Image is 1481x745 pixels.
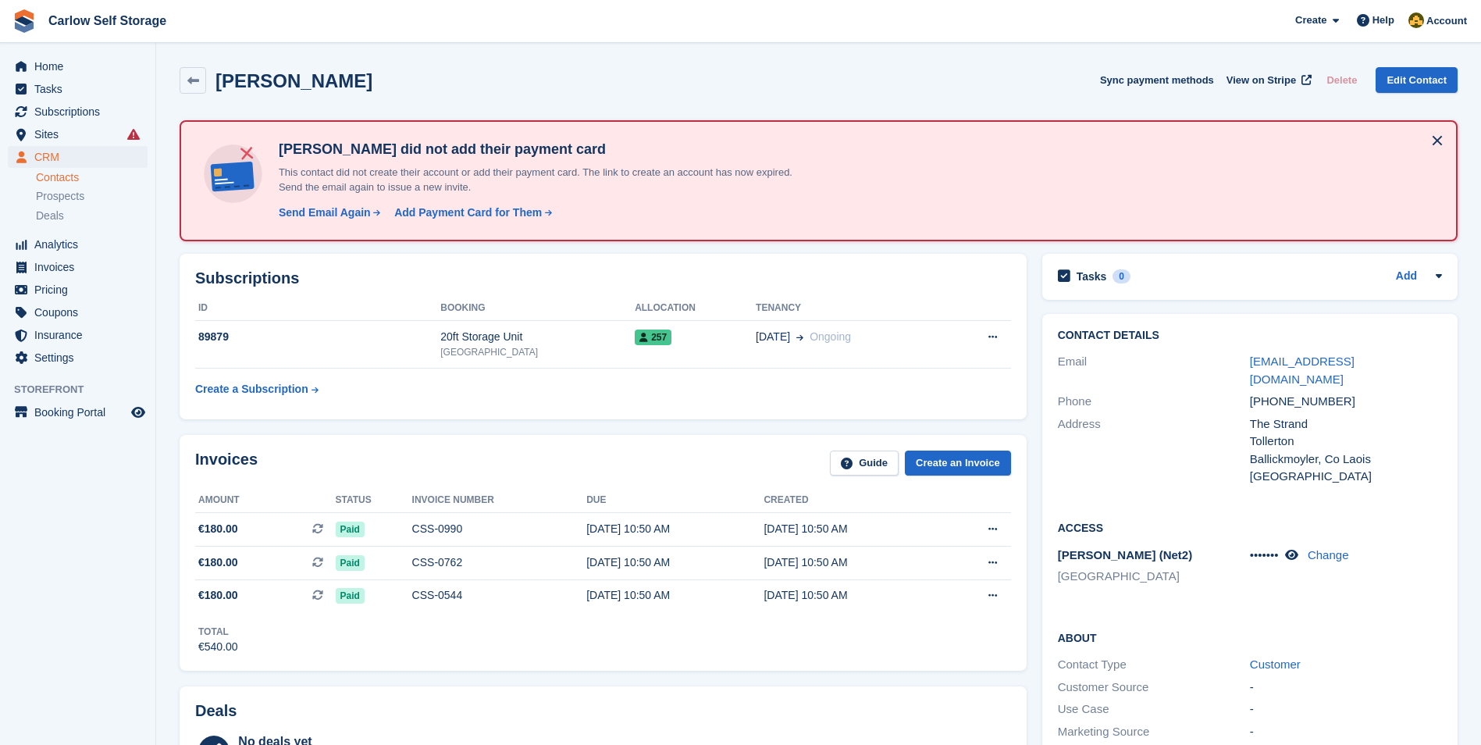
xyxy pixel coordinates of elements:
[34,401,128,423] span: Booking Portal
[195,329,440,345] div: 89879
[830,451,899,476] a: Guide
[8,146,148,168] a: menu
[34,123,128,145] span: Sites
[586,554,764,571] div: [DATE] 10:50 AM
[272,141,819,159] h4: [PERSON_NAME] did not add their payment card
[905,451,1011,476] a: Create an Invoice
[1250,700,1442,718] div: -
[200,141,266,207] img: no-card-linked-e7822e413c904bf8b177c4d89f31251c4716f9871600ec3ca5bfc59e148c83f4.svg
[8,55,148,77] a: menu
[1250,468,1442,486] div: [GEOGRAPHIC_DATA]
[195,702,237,720] h2: Deals
[34,279,128,301] span: Pricing
[586,521,764,537] div: [DATE] 10:50 AM
[34,78,128,100] span: Tasks
[215,70,372,91] h2: [PERSON_NAME]
[1426,13,1467,29] span: Account
[388,205,554,221] a: Add Payment Card for Them
[12,9,36,33] img: stora-icon-8386f47178a22dfd0bd8f6a31ec36ba5ce8667c1dd55bd0f319d3a0aa187defe.svg
[1077,269,1107,283] h2: Tasks
[764,488,941,513] th: Created
[127,128,140,141] i: Smart entry sync failures have occurred
[1220,67,1315,93] a: View on Stripe
[1058,353,1250,388] div: Email
[195,451,258,476] h2: Invoices
[764,554,941,571] div: [DATE] 10:50 AM
[440,345,635,359] div: [GEOGRAPHIC_DATA]
[1058,519,1442,535] h2: Access
[1250,723,1442,741] div: -
[8,301,148,323] a: menu
[1320,67,1363,93] button: Delete
[1100,67,1214,93] button: Sync payment methods
[764,587,941,604] div: [DATE] 10:50 AM
[1250,415,1442,433] div: The Strand
[1058,679,1250,697] div: Customer Source
[8,279,148,301] a: menu
[34,146,128,168] span: CRM
[1250,433,1442,451] div: Tollerton
[8,256,148,278] a: menu
[1372,12,1394,28] span: Help
[198,587,238,604] span: €180.00
[756,296,945,321] th: Tenancy
[1295,12,1326,28] span: Create
[586,587,764,604] div: [DATE] 10:50 AM
[8,233,148,255] a: menu
[34,101,128,123] span: Subscriptions
[1058,393,1250,411] div: Phone
[34,301,128,323] span: Coupons
[129,403,148,422] a: Preview store
[195,296,440,321] th: ID
[1058,656,1250,674] div: Contact Type
[1250,451,1442,469] div: Ballickmoyler, Co Laois
[34,347,128,369] span: Settings
[1250,658,1301,671] a: Customer
[1058,548,1193,561] span: [PERSON_NAME] (Net2)
[412,521,587,537] div: CSS-0990
[36,188,148,205] a: Prospects
[1408,12,1424,28] img: Kevin Moore
[635,330,671,345] span: 257
[195,375,319,404] a: Create a Subscription
[586,488,764,513] th: Due
[1058,568,1250,586] li: [GEOGRAPHIC_DATA]
[42,8,173,34] a: Carlow Self Storage
[1058,629,1442,645] h2: About
[195,269,1011,287] h2: Subscriptions
[394,205,542,221] div: Add Payment Card for Them
[8,78,148,100] a: menu
[8,347,148,369] a: menu
[1250,355,1355,386] a: [EMAIL_ADDRESS][DOMAIN_NAME]
[1058,330,1442,342] h2: Contact Details
[34,55,128,77] span: Home
[36,170,148,185] a: Contacts
[8,101,148,123] a: menu
[412,554,587,571] div: CSS-0762
[198,625,238,639] div: Total
[198,521,238,537] span: €180.00
[195,381,308,397] div: Create a Subscription
[336,555,365,571] span: Paid
[336,588,365,604] span: Paid
[764,521,941,537] div: [DATE] 10:50 AM
[1058,700,1250,718] div: Use Case
[198,554,238,571] span: €180.00
[8,401,148,423] a: menu
[34,233,128,255] span: Analytics
[195,488,336,513] th: Amount
[1226,73,1296,88] span: View on Stripe
[336,488,412,513] th: Status
[272,165,819,195] p: This contact did not create their account or add their payment card. The link to create an accoun...
[34,256,128,278] span: Invoices
[198,639,238,655] div: €540.00
[756,329,790,345] span: [DATE]
[1250,548,1279,561] span: •••••••
[440,329,635,345] div: 20ft Storage Unit
[1113,269,1130,283] div: 0
[1250,393,1442,411] div: [PHONE_NUMBER]
[810,330,851,343] span: Ongoing
[440,296,635,321] th: Booking
[1058,723,1250,741] div: Marketing Source
[36,209,64,223] span: Deals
